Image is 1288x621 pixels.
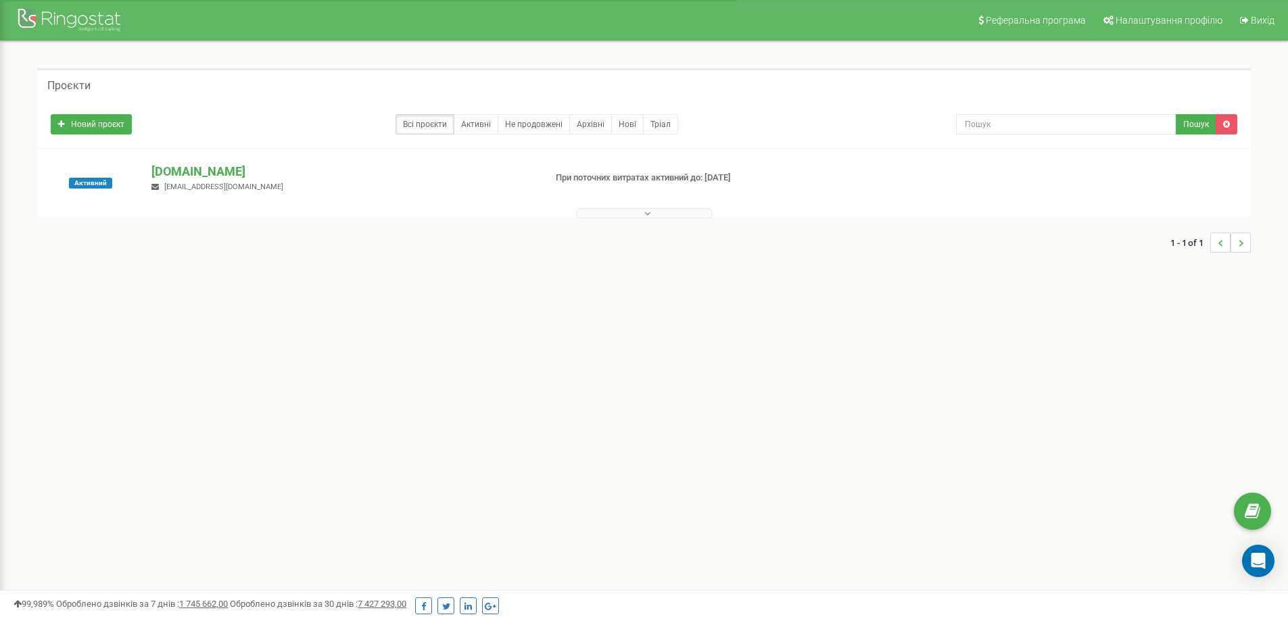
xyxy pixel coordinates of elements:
[956,114,1176,134] input: Пошук
[1176,114,1216,134] button: Пошук
[230,599,406,609] span: Оброблено дзвінків за 30 днів :
[556,172,837,184] p: При поточних витратах активний до: [DATE]
[1251,15,1274,26] span: Вихід
[164,182,283,191] span: [EMAIL_ADDRESS][DOMAIN_NAME]
[396,114,454,134] a: Всі проєкти
[1170,232,1210,253] span: 1 - 1 of 1
[51,114,132,134] a: Новий проєкт
[1242,545,1274,577] div: Open Intercom Messenger
[14,599,54,609] span: 99,989%
[1216,114,1237,134] a: Очистити
[1170,219,1251,266] nav: ...
[56,599,228,609] span: Оброблено дзвінків за 7 днів :
[643,114,678,134] a: Тріал
[47,80,91,92] h5: Проєкти
[611,114,644,134] a: Нові
[569,114,612,134] a: Архівні
[498,114,570,134] a: Не продовжені
[151,163,533,180] p: [DOMAIN_NAME]
[1116,15,1222,26] span: Налаштування профілю
[986,15,1086,26] span: Реферальна програма
[454,114,498,134] a: Активні
[358,599,406,609] u: 7 427 293,00
[69,178,112,189] span: Проєкт активний
[179,599,228,609] u: 1 745 662,00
